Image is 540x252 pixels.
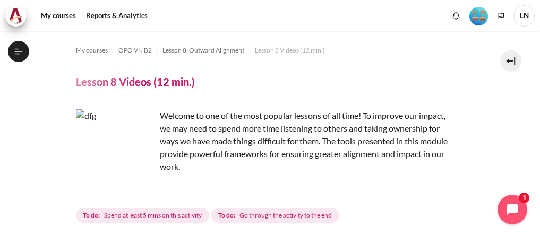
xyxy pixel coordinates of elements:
img: Architeck [8,8,23,24]
a: User menu [513,5,535,27]
strong: To do: [83,211,100,220]
span: Go through the activity to the end [239,211,332,220]
strong: To do: [218,211,235,220]
span: Spend at least 5 mins on this activity [104,211,202,220]
nav: Navigation bar [76,42,465,59]
a: Architeck Architeck [5,5,32,27]
span: Lesson 8: Outward Alignment [162,46,244,55]
a: Lesson 8 Videos (12 min.) [255,44,325,57]
span: My courses [76,46,108,55]
p: Welcome to one of the most popular lessons of all time! To improve our impact, we may need to spe... [76,109,448,173]
a: My courses [37,5,80,27]
img: dfg [76,109,156,189]
a: Level #4 [465,6,492,25]
button: Languages [493,8,509,24]
a: OPO VN B2 [118,44,152,57]
div: Completion requirements for Lesson 8 Videos (12 min.) [76,206,341,225]
span: OPO VN B2 [118,46,152,55]
div: Show notification window with no new notifications [448,8,464,24]
img: Level #4 [469,7,488,25]
span: LN [513,5,535,27]
h4: Lesson 8 Videos (12 min.) [76,75,195,89]
a: Reports & Analytics [82,5,151,27]
a: My courses [76,44,108,57]
a: Lesson 8: Outward Alignment [162,44,244,57]
span: Lesson 8 Videos (12 min.) [255,46,325,55]
div: Level #4 [469,6,488,25]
